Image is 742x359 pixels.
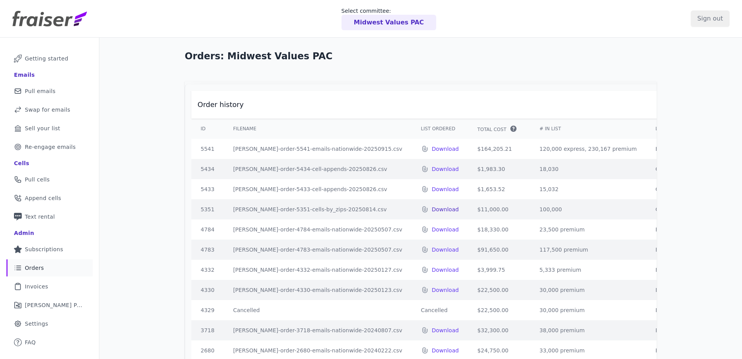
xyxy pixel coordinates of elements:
[191,300,224,320] td: 4329
[432,326,459,334] a: Download
[468,260,530,280] td: $3,999.75
[432,286,459,294] a: Download
[224,260,412,280] td: [PERSON_NAME]-order-4332-emails-nationwide-20250127.csv
[655,145,706,153] span: Emails Nationwide
[646,179,725,199] td: Cell Appends
[432,145,459,153] a: Download
[468,320,530,340] td: $32,300.00
[25,320,48,328] span: Settings
[530,280,646,300] td: 30,000 premium
[646,159,725,179] td: Cell Appends
[432,185,459,193] p: Download
[468,199,530,219] td: $11,000.00
[530,159,646,179] td: 18,030
[6,259,93,276] a: Orders
[25,283,48,290] span: Invoices
[655,347,706,354] span: Emails Nationwide
[224,240,412,260] td: [PERSON_NAME]-order-4783-emails-nationwide-20250507.csv
[191,260,224,280] td: 4332
[191,159,224,179] td: 5434
[191,240,224,260] td: 4783
[468,159,530,179] td: $1,983.30
[25,106,70,114] span: Swap for emails
[432,226,459,233] a: Download
[477,126,506,133] span: Total Cost
[432,205,459,213] a: Download
[224,139,412,159] td: [PERSON_NAME]-order-5541-emails-nationwide-20250915.csv
[25,245,63,253] span: Subscriptions
[655,306,706,314] span: Emails Nationwide
[655,205,709,213] span: Cells by 10560 Zips
[6,171,93,188] a: Pull cells
[25,301,83,309] span: [PERSON_NAME] Performance
[25,213,55,221] span: Text rental
[6,83,93,100] a: Pull emails
[342,7,437,15] p: Select committee:
[14,71,35,79] div: Emails
[530,179,646,199] td: 15,032
[14,159,29,167] div: Cells
[530,300,646,320] td: 30,000 premium
[25,87,55,95] span: Pull emails
[432,266,459,274] p: Download
[224,300,412,320] td: Cancelled
[6,50,93,67] a: Getting started
[6,101,93,118] a: Swap for emails
[224,179,412,199] td: [PERSON_NAME]-order-5433-cell-appends-20250826.csv
[342,7,437,30] a: Select committee: Midwest Values PAC
[191,119,224,139] th: ID
[432,347,459,354] a: Download
[25,338,36,346] span: FAQ
[6,120,93,137] a: Sell your list
[655,226,706,233] span: Emails Nationwide
[530,219,646,240] td: 23,500 premium
[25,194,61,202] span: Append cells
[6,208,93,225] a: Text rental
[224,320,412,340] td: [PERSON_NAME]-order-3718-emails-nationwide-20240807.csv
[468,179,530,199] td: $1,653.52
[224,219,412,240] td: [PERSON_NAME]-order-4784-emails-nationwide-20250507.csv
[224,199,412,219] td: [PERSON_NAME]-order-5351-cells-by_zips-20250814.csv
[191,320,224,340] td: 3718
[432,246,459,254] a: Download
[530,199,646,219] td: 100,000
[646,119,725,139] th: List Type
[25,124,60,132] span: Sell your list
[655,266,706,274] span: Emails Nationwide
[468,219,530,240] td: $18,330.00
[468,280,530,300] td: $22,500.00
[691,10,730,27] input: Sign out
[191,219,224,240] td: 4784
[191,139,224,159] td: 5541
[191,179,224,199] td: 5433
[6,241,93,258] a: Subscriptions
[191,280,224,300] td: 4330
[468,240,530,260] td: $91,650.00
[6,278,93,295] a: Invoices
[354,18,424,27] p: Midwest Values PAC
[530,240,646,260] td: 117,500 premium
[468,300,530,320] td: $22,500.00
[432,165,459,173] a: Download
[224,280,412,300] td: [PERSON_NAME]-order-4330-emails-nationwide-20250123.csv
[25,176,50,183] span: Pull cells
[530,119,646,139] th: # In List
[6,315,93,332] a: Settings
[25,143,76,151] span: Re-engage emails
[14,229,34,237] div: Admin
[412,119,468,139] th: List Ordered
[25,264,44,272] span: Orders
[421,306,459,314] p: Cancelled
[530,320,646,340] td: 38,000 premium
[655,326,706,334] span: Emails Nationwide
[6,334,93,351] a: FAQ
[185,50,657,62] h1: Orders: Midwest Values PAC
